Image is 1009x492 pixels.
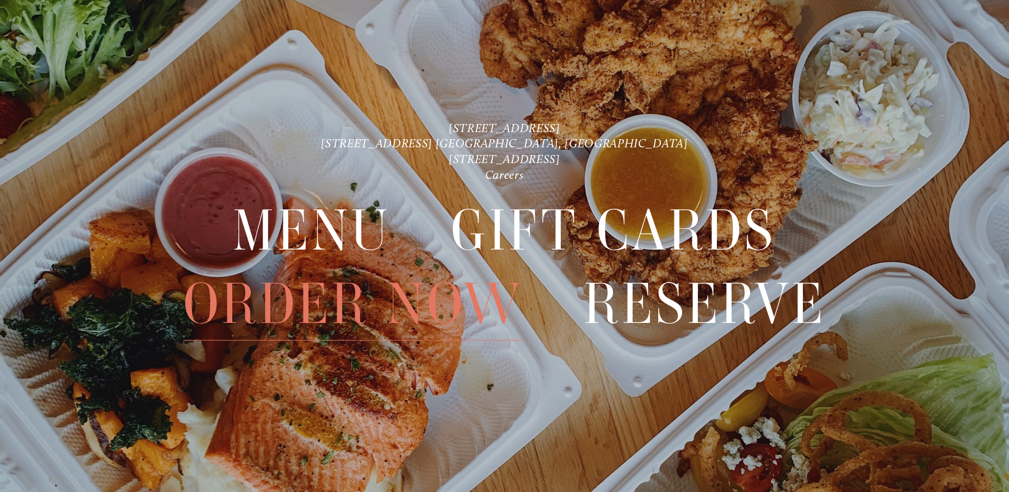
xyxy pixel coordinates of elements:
span: Order Now [183,268,523,341]
span: Reserve [584,268,826,341]
a: Reserve [584,268,826,340]
a: Menu [233,194,391,266]
a: [STREET_ADDRESS] [GEOGRAPHIC_DATA], [GEOGRAPHIC_DATA] [321,136,688,151]
a: Careers [485,168,524,183]
a: [STREET_ADDRESS] [449,121,560,135]
a: Gift Cards [451,194,776,266]
a: Order Now [183,268,523,340]
a: [STREET_ADDRESS] [449,152,560,167]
